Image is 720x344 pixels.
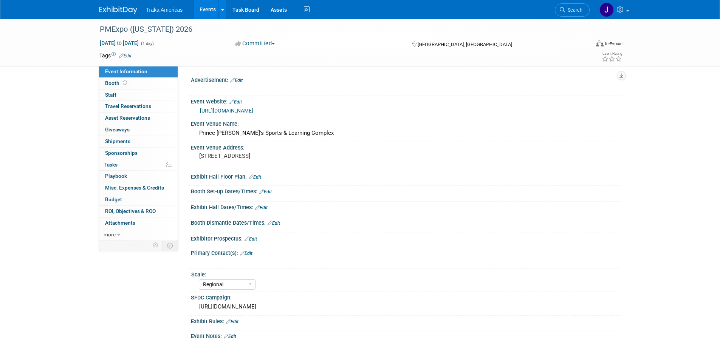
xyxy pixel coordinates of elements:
[99,171,178,182] a: Playbook
[200,108,253,114] a: [URL][DOMAIN_NAME]
[191,202,621,211] div: Exhibit Hall Dates/Times:
[121,80,129,86] span: Booth not reserved yet
[99,101,178,112] a: Travel Reservations
[233,40,278,48] button: Committed
[191,269,618,278] div: Scale:
[99,194,178,205] a: Budget
[191,118,621,128] div: Event Venue Name:
[105,115,150,121] span: Asset Reservations
[99,182,178,194] a: Misc. Expenses & Credits
[191,247,621,257] div: Primary Contact(s):
[99,78,178,89] a: Booth
[224,334,236,339] a: Edit
[565,7,582,13] span: Search
[191,142,621,151] div: Event Venue Address:
[99,66,178,77] a: Event Information
[105,68,147,74] span: Event Information
[191,292,621,301] div: SFDC Campaign:
[226,319,238,324] a: Edit
[105,196,122,202] span: Budget
[230,78,243,83] a: Edit
[140,41,154,46] span: (1 day)
[249,174,261,180] a: Edit
[116,40,123,46] span: to
[104,231,116,238] span: more
[105,92,116,98] span: Staff
[191,186,621,196] div: Booth Set-up Dates/Times:
[99,124,178,136] a: Giveaways
[104,162,118,168] span: Tasks
[99,6,137,14] img: ExhibitDay
[99,218,178,229] a: Attachments
[545,39,623,51] div: Event Format
[105,173,127,179] span: Playbook
[99,113,178,124] a: Asset Reservations
[119,53,132,59] a: Edit
[99,148,178,159] a: Sponsorships
[418,42,512,47] span: [GEOGRAPHIC_DATA], [GEOGRAPHIC_DATA]
[99,136,178,147] a: Shipments
[105,103,151,109] span: Travel Reservations
[191,233,621,243] div: Exhibitor Prospectus:
[599,3,614,17] img: Jamie Saenz
[197,127,615,139] div: Prince [PERSON_NAME]'s Sports & Learning Complex
[191,171,621,181] div: Exhibit Hall Floor Plan:
[105,126,130,133] span: Giveaways
[240,251,252,256] a: Edit
[191,330,621,340] div: Event Notes:
[149,241,163,250] td: Personalize Event Tab Strip
[162,241,178,250] td: Toggle Event Tabs
[197,301,615,313] div: [URL][DOMAIN_NAME]
[268,221,280,226] a: Edit
[99,159,178,171] a: Tasks
[191,74,621,84] div: Advertisement:
[99,40,139,46] span: [DATE] [DATE]
[605,41,622,46] div: In-Person
[105,208,156,214] span: ROI, Objectives & ROO
[105,150,138,156] span: Sponsorships
[97,23,578,36] div: PMExpo ([US_STATE]) 2026
[146,7,183,13] span: Traka Americas
[105,80,129,86] span: Booth
[191,316,621,325] div: Exhibit Rules:
[229,99,242,105] a: Edit
[105,185,164,191] span: Misc. Expenses & Credits
[555,3,590,17] a: Search
[99,52,132,59] td: Tags
[596,40,604,46] img: Format-Inperson.png
[255,205,268,210] a: Edit
[105,138,130,144] span: Shipments
[191,96,621,106] div: Event Website:
[99,229,178,241] a: more
[245,236,257,242] a: Edit
[99,206,178,217] a: ROI, Objectives & ROO
[199,153,362,159] pre: [STREET_ADDRESS]
[105,220,135,226] span: Attachments
[602,52,622,56] div: Event Rating
[191,217,621,227] div: Booth Dismantle Dates/Times:
[259,189,272,194] a: Edit
[99,89,178,101] a: Staff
